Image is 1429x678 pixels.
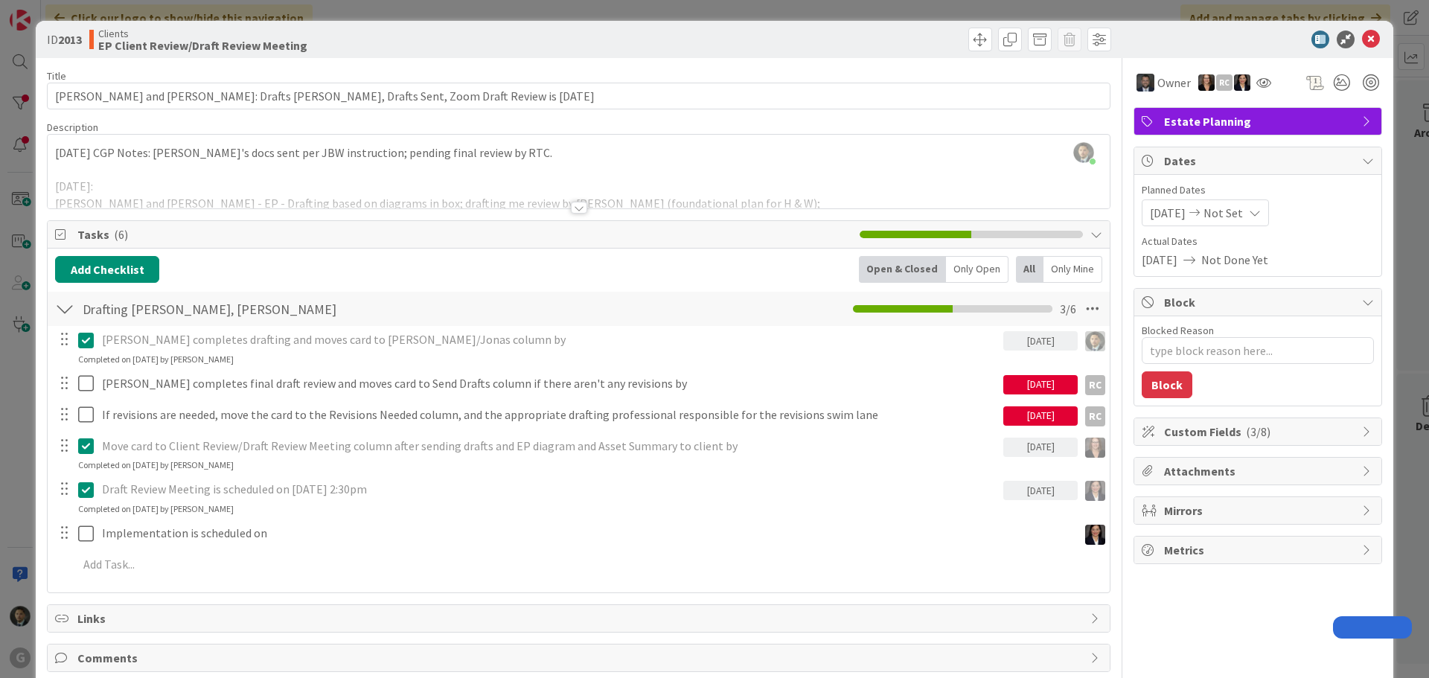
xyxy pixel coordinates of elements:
[47,121,98,134] span: Description
[1198,74,1215,91] img: MW
[77,649,1083,667] span: Comments
[77,610,1083,627] span: Links
[1164,502,1355,519] span: Mirrors
[1142,182,1374,198] span: Planned Dates
[55,144,1102,161] p: [DATE] CGP Notes: [PERSON_NAME]'s docs sent per JBW instruction; pending final review by RTC.
[114,227,128,242] span: ( 6 )
[102,438,997,455] p: Move card to Client Review/Draft Review Meeting column after sending drafts and EP diagram and As...
[102,481,997,498] p: Draft Review Meeting is scheduled on [DATE] 2:30pm
[55,256,159,283] button: Add Checklist
[1164,462,1355,480] span: Attachments
[1085,438,1105,458] img: MW
[102,331,997,348] p: [PERSON_NAME] completes drafting and moves card to [PERSON_NAME]/Jonas column by
[1246,424,1270,439] span: ( 3/8 )
[946,256,1008,283] div: Only Open
[1003,481,1078,500] div: [DATE]
[78,458,234,472] div: Completed on [DATE] by [PERSON_NAME]
[78,353,234,366] div: Completed on [DATE] by [PERSON_NAME]
[1234,74,1250,91] img: AM
[1003,331,1078,351] div: [DATE]
[1216,74,1233,91] div: RC
[47,69,66,83] label: Title
[1003,375,1078,394] div: [DATE]
[78,502,234,516] div: Completed on [DATE] by [PERSON_NAME]
[1164,423,1355,441] span: Custom Fields
[1085,331,1105,351] img: CG
[1164,541,1355,559] span: Metrics
[1085,375,1105,395] div: RC
[102,375,997,392] p: [PERSON_NAME] completes final draft review and moves card to Send Drafts column if there aren't a...
[1085,481,1105,501] img: AM
[98,39,307,51] b: EP Client Review/Draft Review Meeting
[859,256,946,283] div: Open & Closed
[47,83,1110,109] input: type card name here...
[1164,112,1355,130] span: Estate Planning
[1016,256,1043,283] div: All
[77,295,412,322] input: Add Checklist...
[1073,142,1094,163] img: 8BZLk7E8pfiq8jCgjIaptuiIy3kiCTah.png
[1164,152,1355,170] span: Dates
[1003,406,1078,426] div: [DATE]
[58,32,82,47] b: 2013
[1085,406,1105,426] div: RC
[1164,293,1355,311] span: Block
[1142,251,1177,269] span: [DATE]
[1003,438,1078,457] div: [DATE]
[102,525,1072,542] p: Implementation is scheduled on
[77,226,852,243] span: Tasks
[1085,525,1105,545] img: AM
[98,28,307,39] span: Clients
[102,406,997,423] p: If revisions are needed, move the card to the Revisions Needed column, and the appropriate drafti...
[1060,300,1076,318] span: 3 / 6
[1203,204,1243,222] span: Not Set
[1043,256,1102,283] div: Only Mine
[1201,251,1268,269] span: Not Done Yet
[1157,74,1191,92] span: Owner
[1142,234,1374,249] span: Actual Dates
[1142,371,1192,398] button: Block
[47,31,82,48] span: ID
[1142,324,1214,337] label: Blocked Reason
[1150,204,1186,222] span: [DATE]
[1137,74,1154,92] img: JW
